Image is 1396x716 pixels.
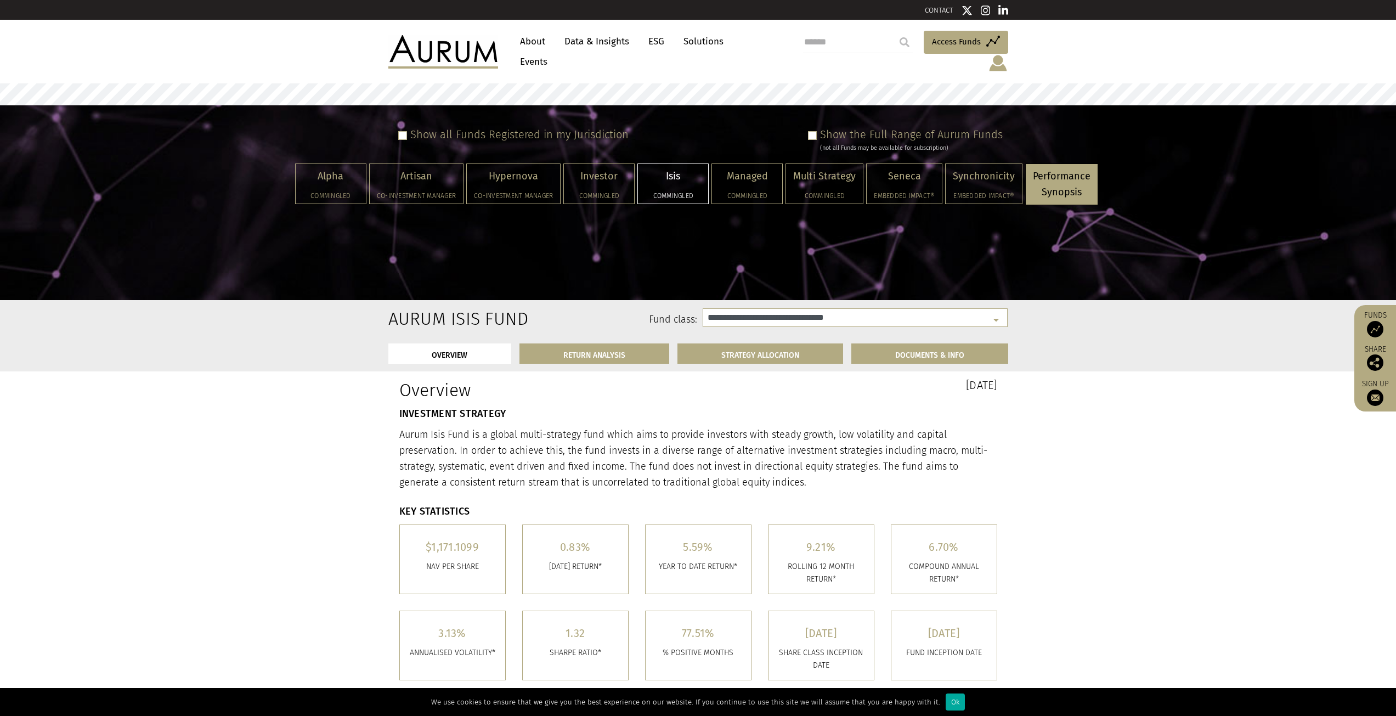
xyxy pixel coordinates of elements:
a: DOCUMENTS & INFO [851,343,1008,364]
p: Seneca [874,168,935,184]
h5: $1,171.1099 [408,542,497,552]
a: About [515,31,551,52]
a: ESG [643,31,670,52]
p: % POSITIVE MONTHS [654,647,743,659]
h5: Commingled [645,193,701,199]
img: Sign up to our newsletter [1367,390,1383,406]
h5: Commingled [303,193,359,199]
a: Events [515,52,547,72]
h5: Co-investment Manager [377,193,456,199]
p: Nav per share [408,561,497,573]
p: ROLLING 12 MONTH RETURN* [777,561,866,585]
p: Artisan [377,168,456,184]
div: (not all Funds may be available for subscription) [820,143,1003,153]
h5: 6.70% [900,542,988,552]
h5: Embedded Impact® [953,193,1015,199]
a: Funds [1360,311,1391,337]
img: Share this post [1367,354,1383,371]
h5: 1.32 [531,628,620,639]
h5: Commingled [571,193,627,199]
h5: 3.13% [408,628,497,639]
a: CONTACT [925,6,953,14]
label: Show the Full Range of Aurum Funds [820,128,1003,141]
h5: [DATE] [900,628,988,639]
p: [DATE] RETURN* [531,561,620,573]
p: SHARPE RATIO* [531,647,620,659]
label: Show all Funds Registered in my Jurisdiction [410,128,629,141]
p: Aurum Isis Fund is a global multi-strategy fund which aims to provide investors with steady growt... [399,427,997,490]
a: Sign up [1360,379,1391,406]
h5: 5.59% [654,542,743,552]
h3: [DATE] [707,380,997,391]
h5: Commingled [719,193,775,199]
p: Alpha [303,168,359,184]
span: Access Funds [932,35,981,48]
h5: 77.51% [654,628,743,639]
h5: Embedded Impact® [874,193,935,199]
img: Twitter icon [962,5,973,16]
div: Share [1360,346,1391,371]
h5: Co-investment Manager [474,193,553,199]
p: Hypernova [474,168,553,184]
label: Fund class: [494,313,698,327]
h1: Overview [399,380,690,401]
h5: [DATE] [777,628,866,639]
p: Performance Synopsis [1033,168,1090,200]
p: YEAR TO DATE RETURN* [654,561,743,573]
a: Access Funds [924,31,1008,54]
input: Submit [894,31,915,53]
p: ANNUALISED VOLATILITY* [408,647,497,659]
img: Access Funds [1367,321,1383,337]
p: Managed [719,168,775,184]
p: FUND INCEPTION DATE [900,647,988,659]
img: Instagram icon [981,5,991,16]
img: Linkedin icon [998,5,1008,16]
a: Data & Insights [559,31,635,52]
div: Ok [946,694,965,711]
p: SHARE CLASS INCEPTION DATE [777,647,866,672]
p: Synchronicity [953,168,1015,184]
p: Isis [645,168,701,184]
p: Multi Strategy [793,168,856,184]
a: Solutions [678,31,729,52]
p: Investor [571,168,627,184]
h5: 0.83% [531,542,620,552]
p: COMPOUND ANNUAL RETURN* [900,561,988,585]
img: account-icon.svg [988,54,1008,72]
a: RETURN ANALYSIS [519,343,669,364]
h5: Commingled [793,193,856,199]
img: Aurum [388,35,498,68]
h2: Aurum Isis Fund [388,308,478,329]
strong: INVESTMENT STRATEGY [399,408,506,420]
strong: KEY STATISTICS [399,505,470,517]
a: STRATEGY ALLOCATION [677,343,843,364]
h5: 9.21% [777,542,866,552]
